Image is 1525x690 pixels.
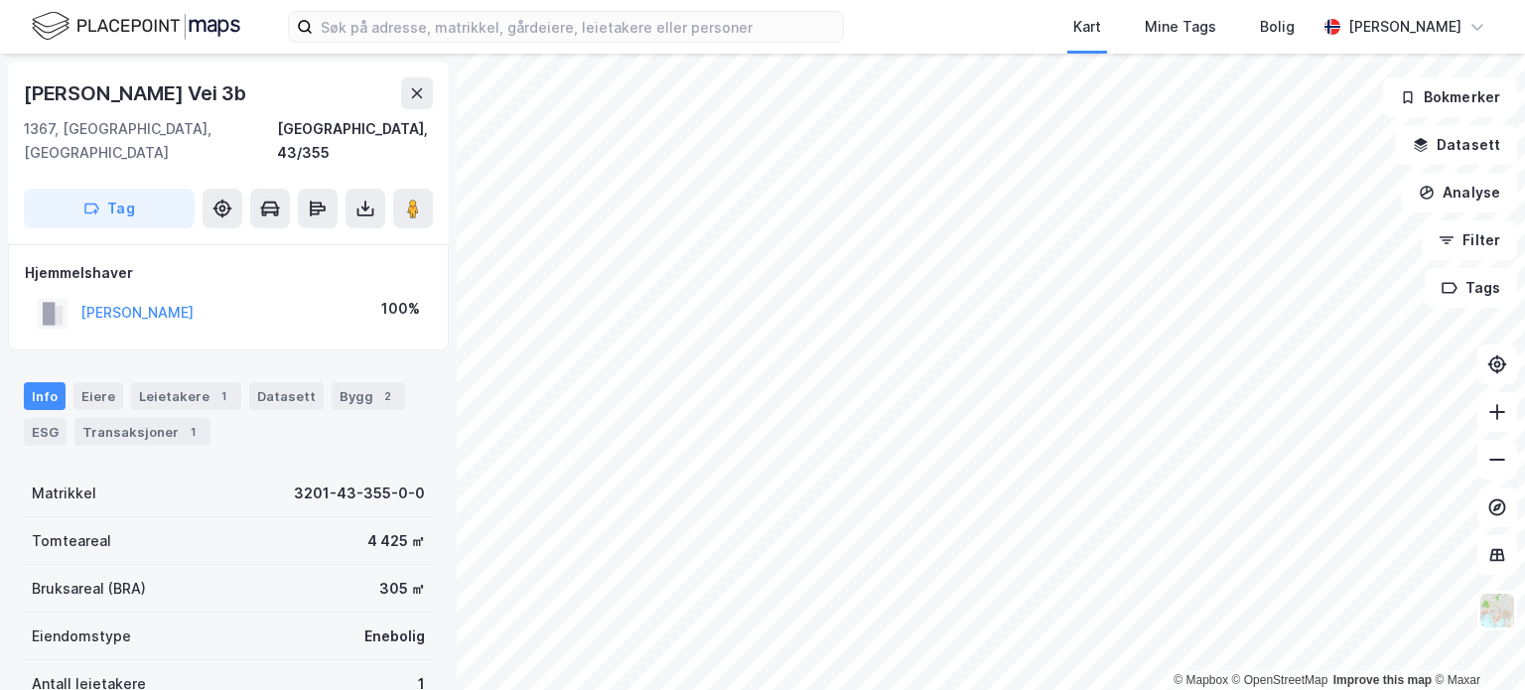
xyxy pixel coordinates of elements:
[364,624,425,648] div: Enebolig
[1383,77,1517,117] button: Bokmerker
[24,382,66,410] div: Info
[367,529,425,553] div: 4 425 ㎡
[1402,173,1517,212] button: Analyse
[1232,673,1328,687] a: OpenStreetMap
[1396,125,1517,165] button: Datasett
[1478,592,1516,629] img: Z
[1348,15,1461,39] div: [PERSON_NAME]
[277,117,433,165] div: [GEOGRAPHIC_DATA], 43/355
[1425,268,1517,308] button: Tags
[381,297,420,321] div: 100%
[249,382,324,410] div: Datasett
[32,482,96,505] div: Matrikkel
[24,418,67,446] div: ESG
[313,12,843,42] input: Søk på adresse, matrikkel, gårdeiere, leietakere eller personer
[25,261,432,285] div: Hjemmelshaver
[32,529,111,553] div: Tomteareal
[1260,15,1295,39] div: Bolig
[131,382,241,410] div: Leietakere
[377,386,397,406] div: 2
[294,482,425,505] div: 3201-43-355-0-0
[32,9,240,44] img: logo.f888ab2527a4732fd821a326f86c7f29.svg
[74,418,210,446] div: Transaksjoner
[1333,673,1432,687] a: Improve this map
[1145,15,1216,39] div: Mine Tags
[1422,220,1517,260] button: Filter
[24,117,277,165] div: 1367, [GEOGRAPHIC_DATA], [GEOGRAPHIC_DATA]
[32,624,131,648] div: Eiendomstype
[332,382,405,410] div: Bygg
[379,577,425,601] div: 305 ㎡
[24,77,250,109] div: [PERSON_NAME] Vei 3b
[1174,673,1228,687] a: Mapbox
[1426,595,1525,690] iframe: Chat Widget
[1073,15,1101,39] div: Kart
[183,422,203,442] div: 1
[213,386,233,406] div: 1
[24,189,195,228] button: Tag
[73,382,123,410] div: Eiere
[32,577,146,601] div: Bruksareal (BRA)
